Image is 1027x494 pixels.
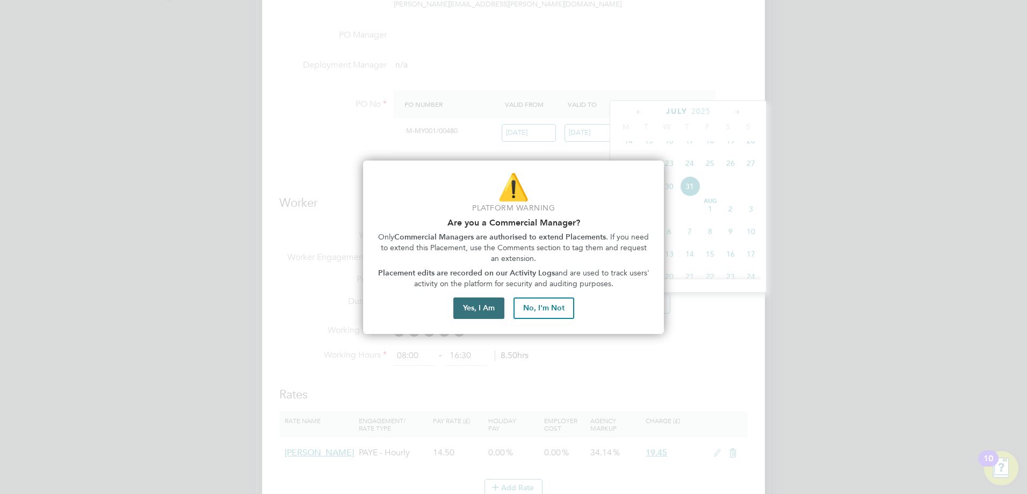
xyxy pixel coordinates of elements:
[378,268,555,278] strong: Placement edits are recorded on our Activity Logs
[414,268,652,288] span: and are used to track users' activity on the platform for security and auditing purposes.
[376,169,651,205] p: ⚠️
[376,203,651,214] p: Platform Warning
[381,233,652,263] span: . If you need to extend this Placement, use the Comments section to tag them and request an exten...
[363,161,664,335] div: Are you part of the Commercial Team?
[376,217,651,228] h2: Are you a Commercial Manager?
[378,233,394,242] span: Only
[453,297,504,319] button: Yes, I Am
[394,233,606,242] strong: Commercial Managers are authorised to extend Placements
[513,297,574,319] button: No, I'm Not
